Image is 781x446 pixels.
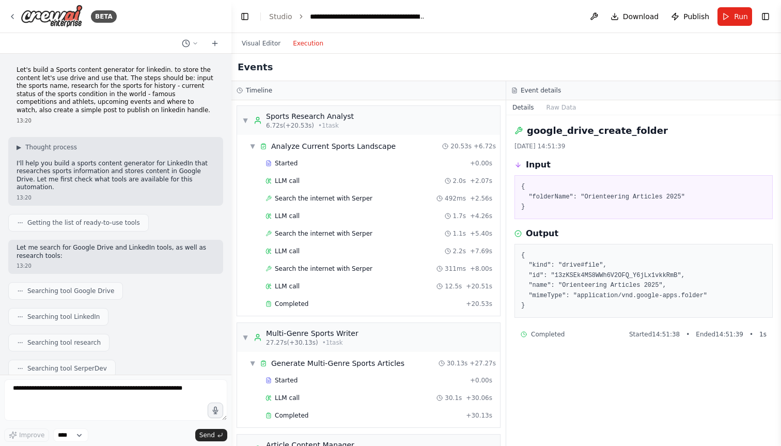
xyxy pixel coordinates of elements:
span: Getting the list of ready-to-use tools [27,219,140,227]
span: Searching tool Google Drive [27,287,114,295]
span: + 30.06s [466,394,492,402]
span: 2.0s [453,177,466,185]
span: 492ms [445,194,466,203]
span: + 20.53s [466,300,492,308]
span: Search the internet with Serper [275,265,372,273]
h3: Input [526,159,551,171]
span: ▶ [17,143,21,151]
span: 30.1s [445,394,462,402]
span: 12.5s [445,282,462,290]
p: I'll help you build a sports content generator for LinkedIn that researches sports information an... [17,160,215,192]
button: Run [717,7,752,26]
pre: { "kind": "drive#file", "id": "13zKSEk4MS8WWh6V2OFQ_Y6jLx1vkkRmB", "name": "Orienteering Articles... [521,251,766,311]
span: 1 s [759,330,767,339]
h3: Event details [521,86,561,95]
span: ▼ [249,359,256,367]
button: Improve [4,428,49,442]
pre: { "folderName": "Orienteering Articles 2025" } [521,182,766,212]
span: Download [623,11,659,22]
p: Let's build a Sports content generator for linkedin. to store the content let's use drive and use... [17,66,215,115]
span: Run [734,11,748,22]
a: Studio [269,12,292,21]
button: Show right sidebar [758,9,773,24]
span: • [749,330,753,339]
span: Started 14:51:38 [629,330,680,339]
nav: breadcrumb [269,11,426,22]
span: Searching tool research [27,339,101,347]
span: Started [275,376,298,385]
h3: Output [526,227,558,240]
span: + 0.00s [470,159,492,167]
span: 311ms [445,265,466,273]
span: Search the internet with Serper [275,194,372,203]
span: Ended 14:51:39 [696,330,743,339]
span: Thought process [25,143,77,151]
button: Hide left sidebar [238,9,252,24]
span: + 30.13s [466,411,492,420]
span: LLM call [275,394,300,402]
span: • 1 task [322,339,343,347]
span: LLM call [275,177,300,185]
span: + 4.26s [470,212,492,220]
span: 2.2s [453,247,466,255]
span: Improve [19,431,44,439]
span: + 27.27s [470,359,496,367]
div: 13:20 [17,117,215,125]
button: Start a new chat [207,37,223,50]
span: • [686,330,690,339]
div: 13:20 [17,194,215,202]
p: Let me search for Google Drive and LinkedIn tools, as well as research tools: [17,244,215,260]
div: [DATE] 14:51:39 [514,142,773,150]
span: Started [275,159,298,167]
span: 1.7s [453,212,466,220]
span: + 2.56s [470,194,492,203]
span: LLM call [275,247,300,255]
button: Click to speak your automation idea [208,403,223,418]
span: + 7.69s [470,247,492,255]
button: Publish [667,7,713,26]
img: Logo [21,5,83,28]
span: LLM call [275,212,300,220]
div: Sports Research Analyst [266,111,354,121]
span: + 20.51s [466,282,492,290]
span: Publish [683,11,709,22]
span: Completed [531,330,565,339]
span: + 0.00s [470,376,492,385]
h2: Events [238,60,273,74]
div: Multi-Genre Sports Writer [266,328,358,339]
h3: Timeline [246,86,272,95]
span: 20.53s [450,142,472,150]
span: 1.1s [453,229,466,238]
span: Completed [275,411,308,420]
span: Completed [275,300,308,308]
button: Raw Data [540,100,583,115]
span: + 2.07s [470,177,492,185]
span: + 5.40s [470,229,492,238]
div: Generate Multi-Genre Sports Articles [271,358,404,368]
div: Analyze Current Sports Landscape [271,141,396,151]
span: 27.27s (+30.13s) [266,339,318,347]
span: Send [199,431,215,439]
span: • 1 task [318,121,339,130]
span: 30.13s [447,359,468,367]
button: ▶Thought process [17,143,77,151]
span: + 8.00s [470,265,492,273]
button: Execution [287,37,330,50]
span: + 6.72s [474,142,496,150]
h2: google_drive_create_folder [527,124,668,138]
button: Details [506,100,540,115]
div: BETA [91,10,117,23]
div: 13:20 [17,262,215,270]
span: Searching tool SerperDev [27,364,107,373]
button: Visual Editor [236,37,287,50]
span: 6.72s (+20.53s) [266,121,314,130]
button: Download [606,7,663,26]
button: Switch to previous chat [178,37,202,50]
span: ▼ [242,116,248,125]
span: Search the internet with Serper [275,229,372,238]
span: LLM call [275,282,300,290]
span: ▼ [249,142,256,150]
button: Send [195,429,227,441]
span: Searching tool LinkedIn [27,313,100,321]
span: ▼ [242,333,248,342]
